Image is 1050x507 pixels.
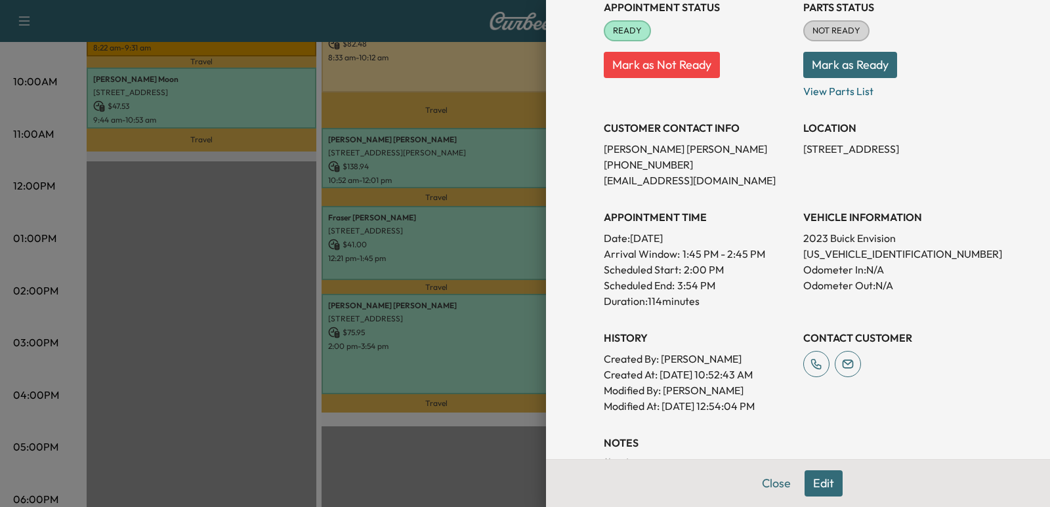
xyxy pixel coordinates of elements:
[803,246,992,262] p: [US_VEHICLE_IDENTIFICATION_NUMBER]
[805,470,843,497] button: Edit
[604,120,793,136] h3: CUSTOMER CONTACT INFO
[604,246,793,262] p: Arrival Window:
[684,262,724,277] p: 2:00 PM
[604,157,793,172] p: [PHONE_NUMBER]
[805,24,868,37] span: NOT READY
[604,456,992,466] div: No notes
[604,209,793,225] h3: APPOINTMENT TIME
[604,351,793,367] p: Created By : [PERSON_NAME]
[803,52,897,78] button: Mark as Ready
[604,172,793,188] p: [EMAIL_ADDRESS][DOMAIN_NAME]
[605,24,650,37] span: READY
[803,209,992,225] h3: VEHICLE INFORMATION
[604,367,793,382] p: Created At : [DATE] 10:52:43 AM
[803,78,992,99] p: View Parts List
[677,277,715,293] p: 3:54 PM
[753,470,799,497] button: Close
[682,246,765,262] span: 1:45 PM - 2:45 PM
[604,435,992,451] h3: NOTES
[604,262,681,277] p: Scheduled Start:
[604,330,793,346] h3: History
[803,262,992,277] p: Odometer In: N/A
[604,398,793,414] p: Modified At : [DATE] 12:54:04 PM
[604,230,793,246] p: Date: [DATE]
[803,330,992,346] h3: CONTACT CUSTOMER
[604,277,675,293] p: Scheduled End:
[604,52,720,78] button: Mark as Not Ready
[604,382,793,398] p: Modified By : [PERSON_NAME]
[803,277,992,293] p: Odometer Out: N/A
[803,120,992,136] h3: LOCATION
[803,141,992,157] p: [STREET_ADDRESS]
[604,141,793,157] p: [PERSON_NAME] [PERSON_NAME]
[604,293,793,309] p: Duration: 114 minutes
[803,230,992,246] p: 2023 Buick Envision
